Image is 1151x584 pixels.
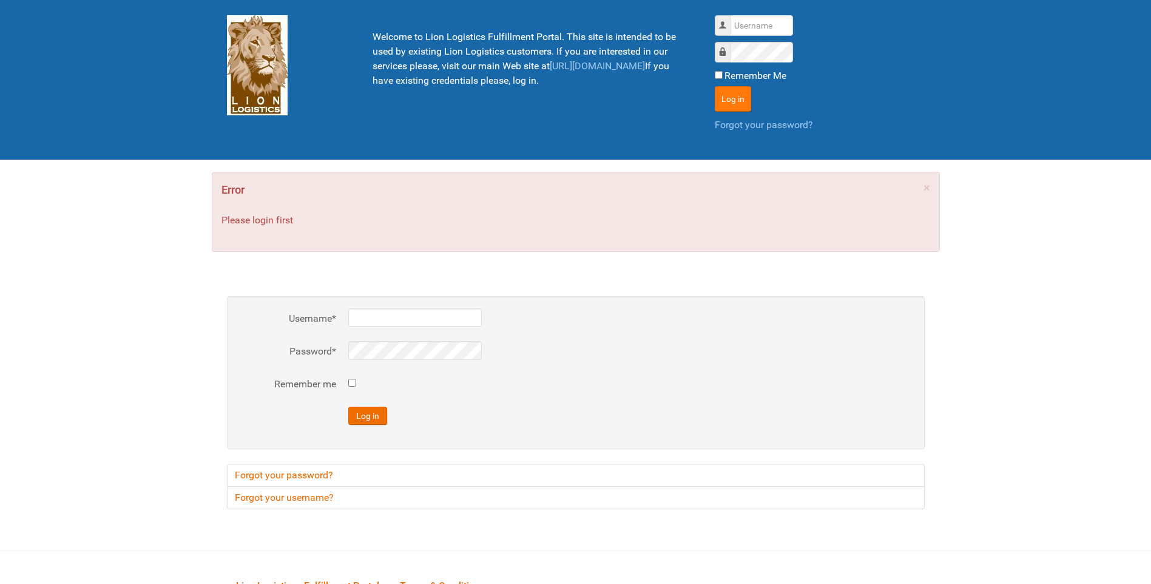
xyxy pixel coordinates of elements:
label: Password [239,344,336,359]
button: Log in [348,407,387,425]
a: Lion Logistics [227,59,288,70]
p: Welcome to Lion Logistics Fulfillment Portal. This site is intended to be used by existing Lion L... [373,30,684,88]
a: Forgot your password? [715,119,813,131]
input: Username [730,15,793,36]
a: Forgot your username? [227,486,925,509]
label: Username [239,311,336,326]
a: × [923,182,930,194]
button: Log in [715,86,751,112]
img: Lion Logistics [227,15,288,115]
label: Remember me [239,377,336,392]
a: Forgot your password? [227,464,925,487]
p: Please login first [221,213,930,228]
a: [URL][DOMAIN_NAME] [550,60,645,72]
h4: Error [221,182,930,199]
label: Remember Me [724,69,786,83]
